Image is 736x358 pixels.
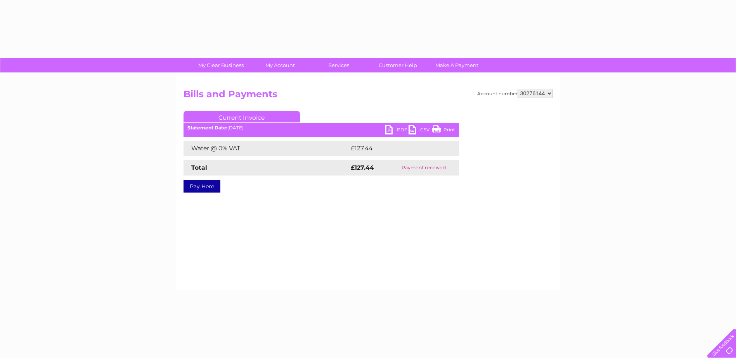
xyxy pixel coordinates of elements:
td: Payment received [388,160,459,176]
a: Pay Here [184,180,220,193]
strong: Total [191,164,207,171]
a: Make A Payment [425,58,489,72]
a: Customer Help [366,58,430,72]
a: My Clear Business [189,58,253,72]
a: Print [432,125,455,136]
h2: Bills and Payments [184,89,553,103]
a: CSV [409,125,432,136]
div: [DATE] [184,125,459,131]
b: Statement Date: [187,125,227,131]
a: PDF [385,125,409,136]
div: Account number [477,89,553,98]
strong: £127.44 [351,164,374,171]
a: Services [307,58,371,72]
a: Current Invoice [184,111,300,122]
td: £127.44 [349,141,445,156]
td: Water @ 0% VAT [184,141,349,156]
a: My Account [248,58,312,72]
